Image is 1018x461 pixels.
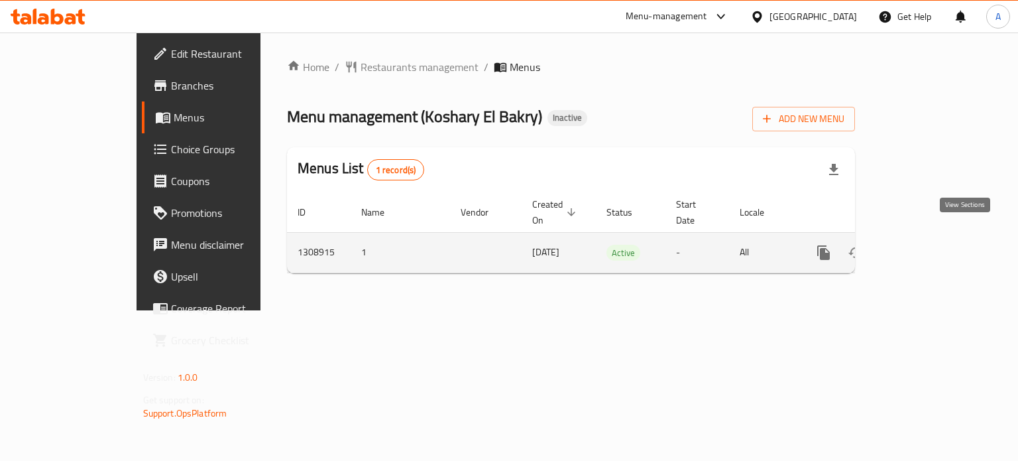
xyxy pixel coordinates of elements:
td: All [729,232,797,273]
span: Grocery Checklist [171,332,296,348]
span: Choice Groups [171,141,296,157]
div: [GEOGRAPHIC_DATA] [769,9,857,24]
a: Coverage Report [142,293,307,324]
span: Coupons [171,173,296,189]
span: Promotions [171,205,296,221]
h2: Menus List [298,159,424,180]
td: - [665,232,729,273]
a: Menus [142,101,307,133]
span: Menus [510,59,540,75]
a: Upsell [142,261,307,293]
span: Edit Restaurant [171,46,296,62]
a: Grocery Checklist [142,324,307,356]
button: more [808,237,840,269]
a: Menu disclaimer [142,229,307,261]
span: Vendor [461,204,506,220]
span: Branches [171,78,296,94]
span: Start Date [676,196,713,228]
div: Menu-management [626,9,707,25]
td: 1 [351,232,450,273]
a: Coupons [142,165,307,197]
button: Change Status [840,237,872,269]
div: Inactive [547,110,587,126]
span: Coverage Report [171,300,296,316]
span: Add New Menu [763,111,844,127]
li: / [484,59,488,75]
span: [DATE] [532,243,559,261]
span: ID [298,204,323,220]
div: Export file [818,154,850,186]
span: Menus [174,109,296,125]
span: A [995,9,1001,24]
a: Branches [142,70,307,101]
a: Home [287,59,329,75]
span: Menu management ( Koshary El Bakry ) [287,101,542,131]
span: 1 record(s) [368,164,424,176]
span: Name [361,204,402,220]
th: Actions [797,192,946,233]
span: Status [606,204,650,220]
a: Promotions [142,197,307,229]
span: Menu disclaimer [171,237,296,253]
table: enhanced table [287,192,946,273]
td: 1308915 [287,232,351,273]
a: Choice Groups [142,133,307,165]
span: Version: [143,369,176,386]
span: Locale [740,204,781,220]
a: Support.OpsPlatform [143,405,227,422]
span: Restaurants management [361,59,479,75]
nav: breadcrumb [287,59,855,75]
span: Inactive [547,112,587,123]
span: 1.0.0 [178,369,198,386]
span: Active [606,245,640,261]
span: Upsell [171,269,296,285]
li: / [335,59,339,75]
a: Edit Restaurant [142,38,307,70]
a: Restaurants management [345,59,479,75]
span: Get support on: [143,391,204,409]
span: Created On [532,196,580,228]
div: Total records count [367,159,425,180]
button: Add New Menu [752,107,855,131]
